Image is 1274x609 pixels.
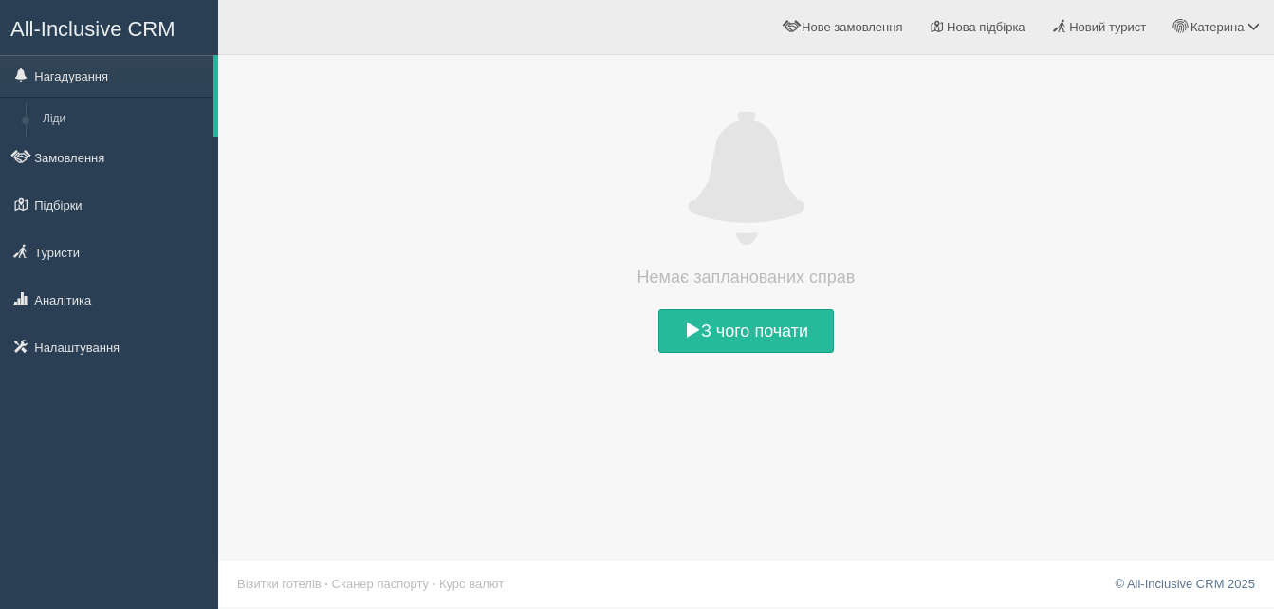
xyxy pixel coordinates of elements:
span: Нове замовлення [802,20,902,34]
a: Візитки готелів [237,577,322,591]
a: Ліди [34,102,213,137]
span: Катерина [1191,20,1244,34]
a: All-Inclusive CRM [1,1,217,53]
a: Сканер паспорту [332,577,429,591]
span: · [433,577,436,591]
a: Курс валют [439,577,504,591]
span: · [324,577,328,591]
span: Новий турист [1069,20,1146,34]
span: All-Inclusive CRM [10,17,175,41]
span: Нова підбірка [947,20,1025,34]
a: З чого почати [658,309,834,353]
h4: Немає запланованих справ [604,264,889,290]
a: © All-Inclusive CRM 2025 [1115,577,1255,591]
